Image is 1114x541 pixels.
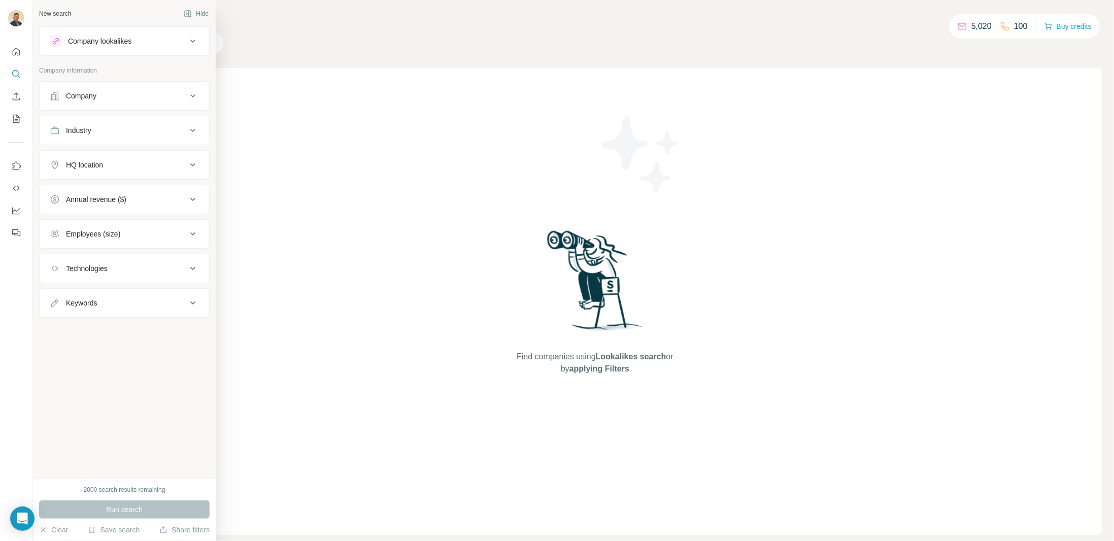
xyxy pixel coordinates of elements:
div: Annual revenue ($) [66,194,126,205]
button: Search [8,65,24,83]
button: Employees (size) [40,222,209,246]
button: Share filters [159,525,210,535]
div: Open Intercom Messenger [10,506,35,531]
button: My lists [8,110,24,128]
img: Surfe Illustration - Stars [595,109,687,200]
button: Keywords [40,291,209,315]
button: HQ location [40,153,209,177]
p: 5,020 [971,20,992,32]
span: Lookalikes search [596,352,666,361]
button: Use Surfe on LinkedIn [8,157,24,175]
button: Quick start [8,43,24,61]
button: Company [40,84,209,108]
div: New search [39,9,71,18]
button: Enrich CSV [8,87,24,106]
div: HQ location [66,160,103,170]
button: Industry [40,118,209,143]
button: Buy credits [1044,19,1092,33]
div: Keywords [66,298,97,308]
button: Annual revenue ($) [40,187,209,212]
p: 100 [1014,20,1028,32]
span: applying Filters [569,364,629,373]
div: Company lookalikes [68,36,131,46]
img: Avatar [8,10,24,26]
p: Company information [39,66,210,75]
img: Surfe Illustration - Woman searching with binoculars [543,228,648,341]
button: Technologies [40,256,209,281]
h4: Search [88,12,1102,26]
div: Company [66,91,96,101]
div: Employees (size) [66,229,120,239]
div: Industry [66,125,91,136]
div: 2000 search results remaining [84,485,165,494]
button: Save search [88,525,140,535]
button: Clear [39,525,68,535]
button: Feedback [8,224,24,242]
button: Dashboard [8,201,24,220]
button: Company lookalikes [40,29,209,53]
div: Technologies [66,263,108,274]
button: Hide [177,6,216,21]
button: Use Surfe API [8,179,24,197]
span: Find companies using or by [514,351,676,375]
